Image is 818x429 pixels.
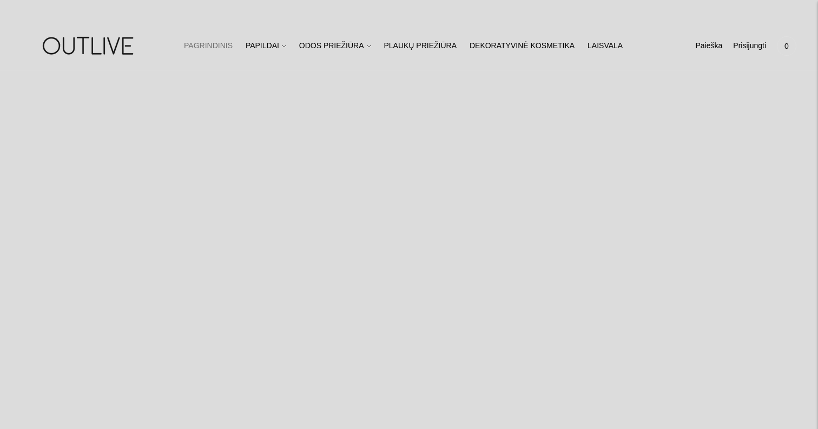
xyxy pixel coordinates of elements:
[470,34,575,58] a: DEKORATYVINĖ KOSMETIKA
[22,27,157,64] img: OUTLIVE
[246,34,286,58] a: PAPILDAI
[588,34,647,58] a: LAISVALAIKIUI
[384,34,457,58] a: PLAUKŲ PRIEŽIŪRA
[299,34,371,58] a: ODOS PRIEŽIŪRA
[779,38,794,54] span: 0
[733,34,766,58] a: Prisijungti
[184,34,233,58] a: PAGRINDINIS
[777,34,796,58] a: 0
[695,34,722,58] a: Paieška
